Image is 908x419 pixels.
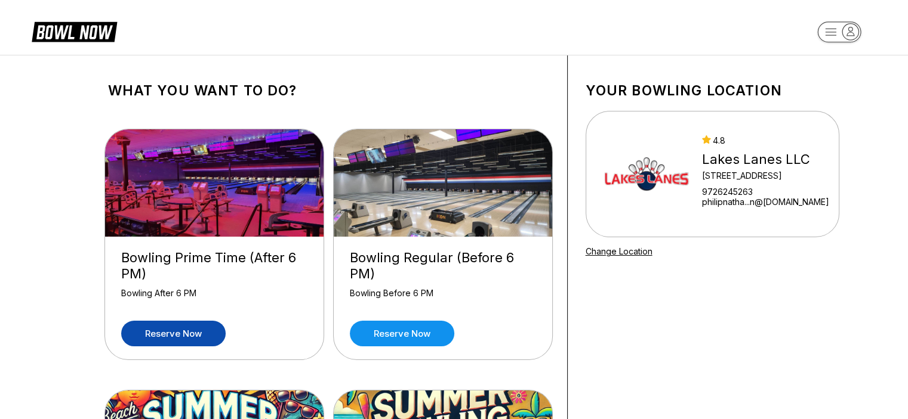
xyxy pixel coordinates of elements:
[108,82,549,99] h1: What you want to do?
[105,129,325,237] img: Bowling Prime Time (After 6 PM)
[702,135,829,145] div: 4.8
[702,151,829,167] div: Lakes Lanes LLC
[702,170,829,181] div: [STREET_ADDRESS]
[702,197,829,207] a: philipnatha...n@[DOMAIN_NAME]
[121,321,226,346] a: Reserve now
[121,288,307,309] div: Bowling After 6 PM
[350,250,536,282] div: Bowling Regular (Before 6 PM)
[350,321,454,346] a: Reserve now
[586,246,652,256] a: Change Location
[334,129,553,237] img: Bowling Regular (Before 6 PM)
[121,250,307,282] div: Bowling Prime Time (After 6 PM)
[586,82,839,99] h1: Your bowling location
[602,129,691,219] img: Lakes Lanes LLC
[702,187,829,197] div: 9726245263
[350,288,536,309] div: Bowling Before 6 PM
